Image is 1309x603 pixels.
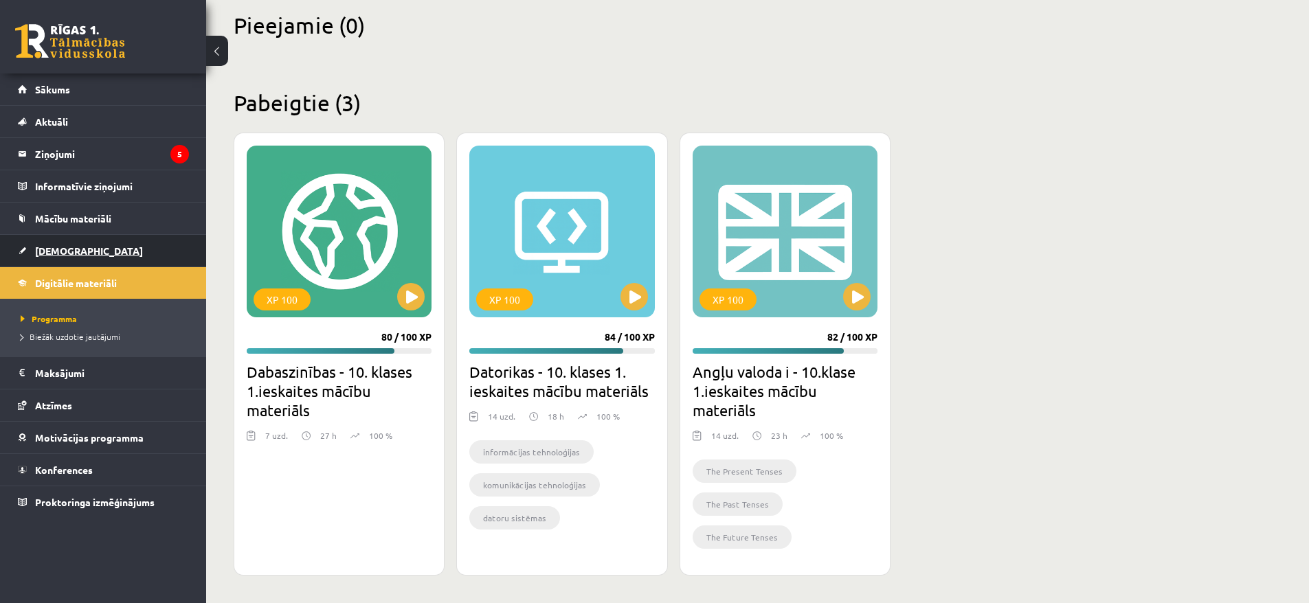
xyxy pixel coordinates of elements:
[596,410,620,422] p: 100 %
[476,288,533,310] div: XP 100
[18,267,189,299] a: Digitālie materiāli
[469,440,594,464] li: informācijas tehnoloģijas
[265,429,288,450] div: 7 uzd.
[693,459,796,483] li: The Present Tenses
[711,429,739,450] div: 14 uzd.
[234,12,1113,38] h2: Pieejamie (0)
[234,89,1113,116] h2: Pabeigtie (3)
[369,429,392,442] p: 100 %
[820,429,843,442] p: 100 %
[35,399,72,411] span: Atzīmes
[35,357,189,389] legend: Maksājumi
[320,429,337,442] p: 27 h
[18,235,189,266] a: [DEMOGRAPHIC_DATA]
[254,288,311,310] div: XP 100
[35,212,111,225] span: Mācību materiāli
[21,312,192,325] a: Programma
[18,73,189,105] a: Sākums
[488,410,515,431] div: 14 uzd.
[35,138,189,170] legend: Ziņojumi
[35,244,143,257] span: [DEMOGRAPHIC_DATA]
[35,464,93,476] span: Konferences
[21,330,192,343] a: Biežāk uzdotie jautājumi
[35,277,117,289] span: Digitālie materiāli
[18,422,189,453] a: Motivācijas programma
[469,473,600,497] li: komunikācijas tehnoloģijas
[18,203,189,234] a: Mācību materiāli
[18,357,189,389] a: Maksājumi
[35,115,68,128] span: Aktuāli
[693,362,877,420] h2: Angļu valoda i - 10.klase 1.ieskaites mācību materiāls
[170,145,189,163] i: 5
[771,429,787,442] p: 23 h
[18,170,189,202] a: Informatīvie ziņojumi
[693,492,783,516] li: The Past Tenses
[548,410,564,422] p: 18 h
[15,24,125,58] a: Rīgas 1. Tālmācības vidusskola
[21,313,77,324] span: Programma
[693,525,792,549] li: The Future Tenses
[21,331,120,342] span: Biežāk uzdotie jautājumi
[18,486,189,518] a: Proktoringa izmēģinājums
[18,389,189,421] a: Atzīmes
[35,170,189,202] legend: Informatīvie ziņojumi
[469,506,560,530] li: datoru sistēmas
[700,288,757,310] div: XP 100
[469,362,654,400] h2: Datorikas - 10. klases 1. ieskaites mācību materiāls
[35,431,144,444] span: Motivācijas programma
[18,106,189,137] a: Aktuāli
[35,496,155,508] span: Proktoringa izmēģinājums
[247,362,432,420] h2: Dabaszinības - 10. klases 1.ieskaites mācību materiāls
[18,138,189,170] a: Ziņojumi5
[35,83,70,95] span: Sākums
[18,454,189,486] a: Konferences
